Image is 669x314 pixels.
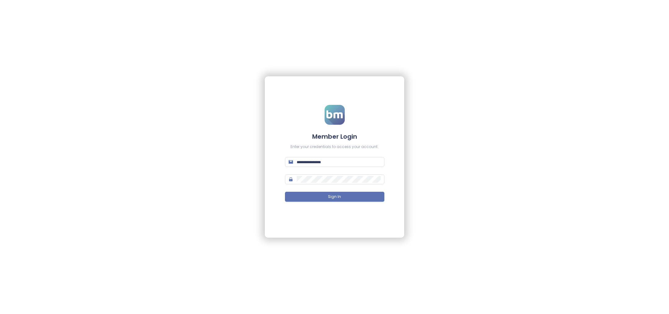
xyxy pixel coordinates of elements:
div: Enter your credentials to access your account. [285,144,384,150]
button: Sign In [285,192,384,202]
img: logo [325,105,345,125]
span: mail [289,160,293,164]
h4: Member Login [285,132,384,141]
span: Sign In [328,194,341,200]
span: lock [289,177,293,182]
